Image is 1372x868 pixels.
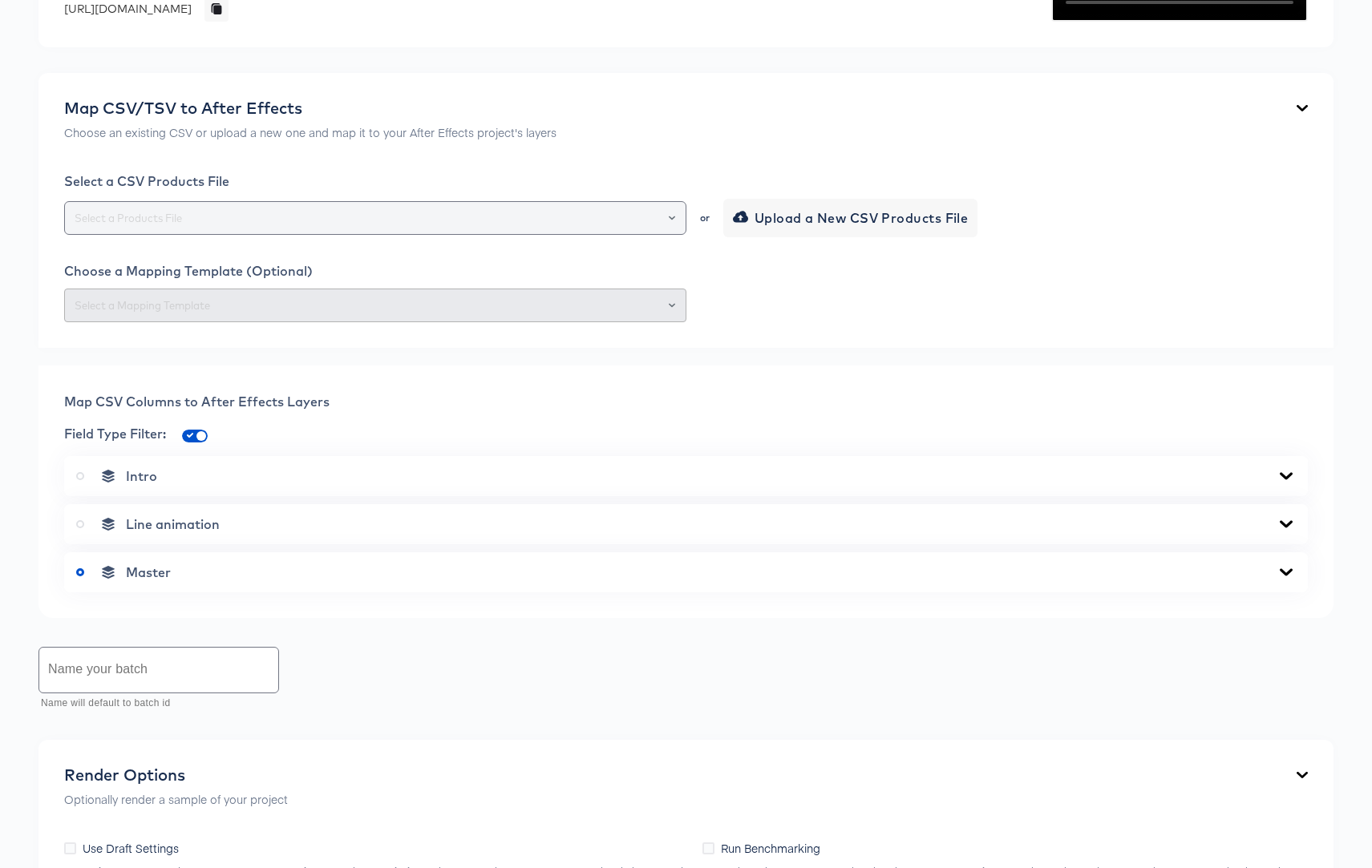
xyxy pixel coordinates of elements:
[41,696,268,712] p: Name will default to batch id
[721,840,820,856] span: Run Benchmarking
[64,1,192,17] div: [URL][DOMAIN_NAME]
[64,791,288,807] p: Optionally render a sample of your project
[64,173,1308,189] div: Select a CSV Products File
[83,840,179,856] span: Use Draft Settings
[64,99,556,118] div: Map CSV/TSV to After Effects
[126,468,157,484] span: Intro
[64,263,1308,279] div: Choose a Mapping Template (Optional)
[126,564,171,580] span: Master
[669,207,675,229] button: Open
[723,199,978,237] button: Upload a New CSV Products File
[64,394,330,410] span: Map CSV Columns to After Effects Layers
[64,124,556,140] p: Choose an existing CSV or upload a new one and map it to your After Effects project's layers
[736,207,969,229] span: Upload a New CSV Products File
[64,765,288,785] div: Render Options
[64,426,166,442] span: Field Type Filter:
[71,297,679,315] input: Select a Mapping Template
[698,213,711,223] div: or
[71,209,679,228] input: Select a Products File
[126,516,220,532] span: Line animation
